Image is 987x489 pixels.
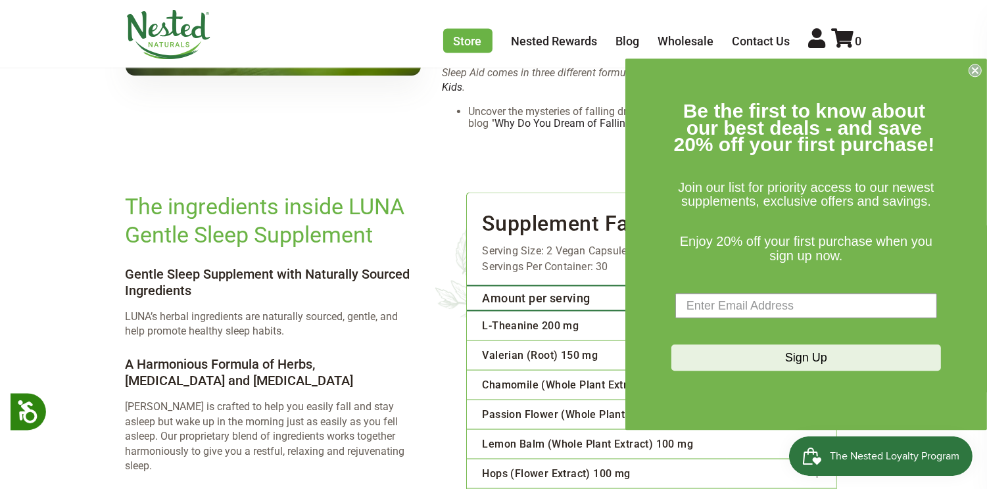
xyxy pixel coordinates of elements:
[126,356,414,389] h4: A Harmonious Formula of Herbs, [MEDICAL_DATA] and [MEDICAL_DATA]
[675,294,937,319] input: Enter Email Address
[126,193,414,248] h2: The ingredients inside LUNA Gentle Sleep Supplement
[832,34,862,48] a: 0
[468,106,861,130] li: Uncover the mysteries of falling dreams - Explore the meanings behind them in our blog " "
[467,311,728,341] td: L-Theanine 200 mg
[467,286,728,311] th: Amount per serving
[789,436,974,476] iframe: Button to open loyalty program pop-up
[733,34,790,48] a: Contact Us
[671,345,941,371] button: Sign Up
[658,34,714,48] a: Wholesale
[680,234,932,263] span: Enjoy 20% off your first purchase when you sign up now.
[467,193,836,243] h3: Supplement Facts
[467,430,728,459] td: Lemon Balm (Whole Plant Extract) 100 mg
[467,243,836,259] div: Serving Size: 2 Vegan Capsules
[855,34,862,48] span: 0
[678,180,934,209] span: Join our list for priority access to our newest supplements, exclusive offers and savings.
[126,10,211,60] img: Nested Naturals
[126,310,414,339] p: LUNA’s herbal ingredients are naturally sourced, gentle, and help promote healthy sleep habits.
[625,58,987,430] div: FLYOUT Form
[467,341,728,371] td: Valerian (Root) 150 mg
[467,459,728,489] td: Hops (Flower Extract) 100 mg
[467,259,836,275] div: Servings Per Container: 30
[727,459,836,489] td: †
[126,266,414,299] h4: Gentle Sleep Supplement with Naturally Sourced Ingredients
[969,64,982,77] button: Close dialog
[674,100,935,155] span: Be the first to know about our best deals - and save 20% off your first purchase!
[126,400,414,473] p: [PERSON_NAME] is crafted to help you easily fall and stay asleep but wake up in the morning just ...
[727,430,836,459] td: †
[467,400,728,430] td: Passion Flower (Whole Plant Extract) 100 mg
[443,29,493,53] a: Store
[467,371,728,400] td: Chamomile (Whole Plant Extract) 150 mg
[494,117,746,129] a: Why Do You Dream of Falling? What Does it all Mean?
[512,34,598,48] a: Nested Rewards
[442,51,847,93] em: Because we believe that everyone in your family should get good sleep, our LUNA Gentle Sleep Aid ...
[616,34,640,48] a: Blog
